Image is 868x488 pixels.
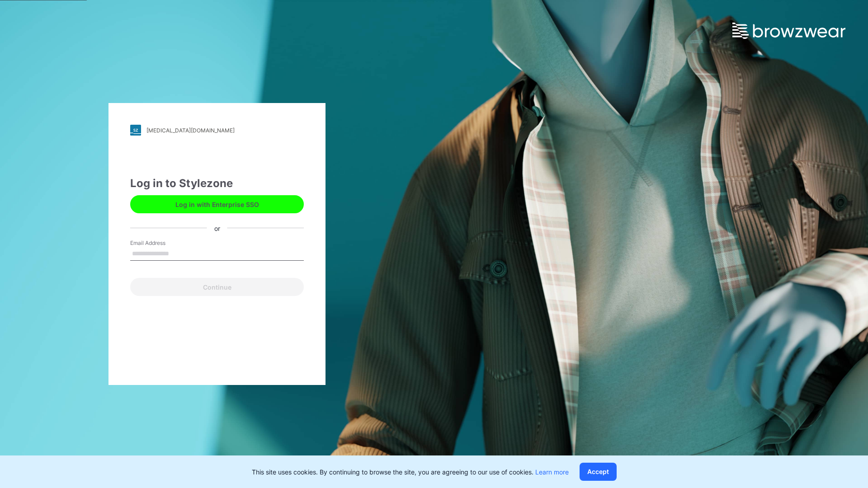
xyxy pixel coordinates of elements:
[207,223,227,233] div: or
[130,125,141,136] img: stylezone-logo.562084cfcfab977791bfbf7441f1a819.svg
[130,125,304,136] a: [MEDICAL_DATA][DOMAIN_NAME]
[732,23,845,39] img: browzwear-logo.e42bd6dac1945053ebaf764b6aa21510.svg
[252,467,569,477] p: This site uses cookies. By continuing to browse the site, you are agreeing to our use of cookies.
[130,239,193,247] label: Email Address
[580,463,617,481] button: Accept
[130,175,304,192] div: Log in to Stylezone
[130,195,304,213] button: Log in with Enterprise SSO
[146,127,235,134] div: [MEDICAL_DATA][DOMAIN_NAME]
[535,468,569,476] a: Learn more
